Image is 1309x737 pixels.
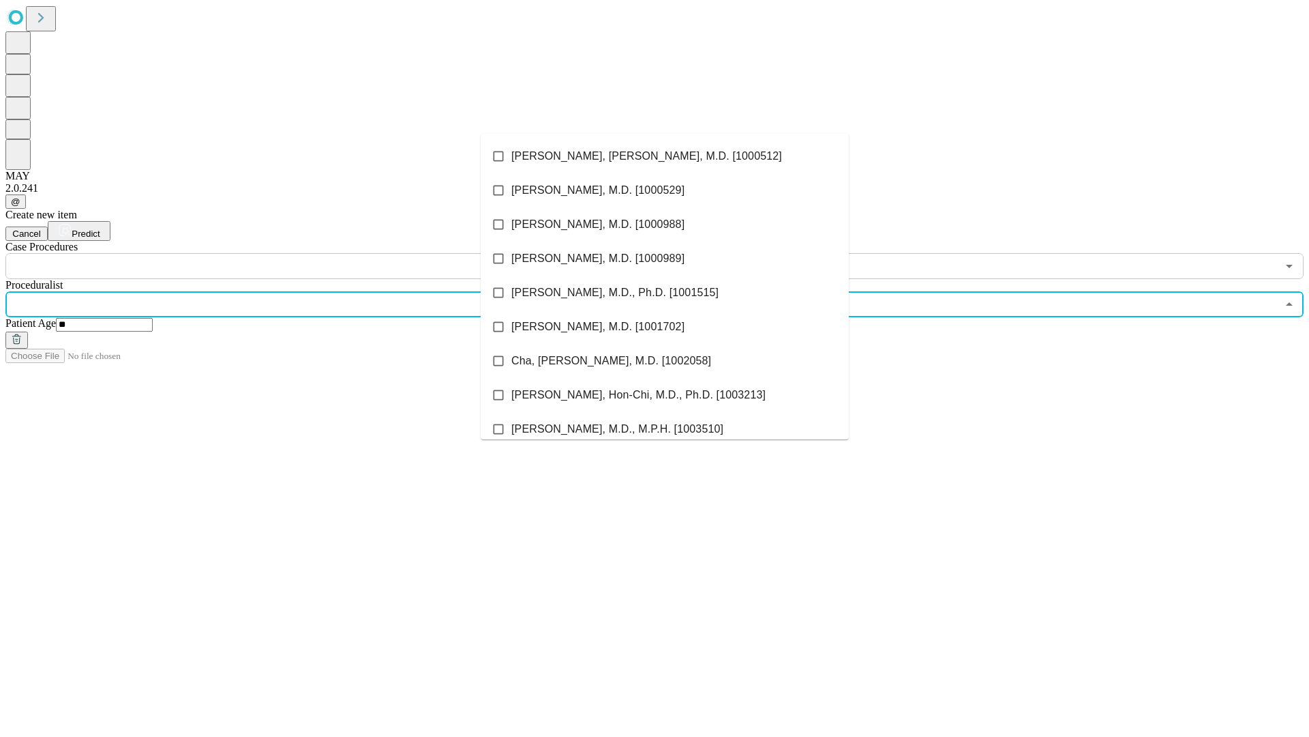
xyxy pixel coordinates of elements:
[5,194,26,209] button: @
[72,229,100,239] span: Predict
[5,241,78,252] span: Scheduled Procedure
[5,227,48,241] button: Cancel
[511,285,719,301] span: [PERSON_NAME], M.D., Ph.D. [1001515]
[1280,257,1299,276] button: Open
[11,197,20,207] span: @
[5,170,1304,182] div: MAY
[48,221,110,241] button: Predict
[511,250,684,267] span: [PERSON_NAME], M.D. [1000989]
[5,182,1304,194] div: 2.0.241
[5,279,63,291] span: Proceduralist
[511,421,723,437] span: [PERSON_NAME], M.D., M.P.H. [1003510]
[511,182,684,199] span: [PERSON_NAME], M.D. [1000529]
[1280,295,1299,314] button: Close
[511,216,684,233] span: [PERSON_NAME], M.D. [1000988]
[12,229,41,239] span: Cancel
[511,387,766,403] span: [PERSON_NAME], Hon-Chi, M.D., Ph.D. [1003213]
[5,317,56,329] span: Patient Age
[511,353,711,369] span: Cha, [PERSON_NAME], M.D. [1002058]
[511,319,684,335] span: [PERSON_NAME], M.D. [1001702]
[5,209,77,220] span: Create new item
[511,148,782,164] span: [PERSON_NAME], [PERSON_NAME], M.D. [1000512]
